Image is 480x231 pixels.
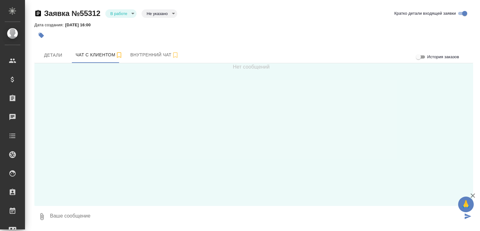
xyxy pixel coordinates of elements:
div: В работе [142,9,177,18]
p: Дата создания: [34,23,65,27]
svg: Подписаться [172,51,179,59]
button: 🙏 [458,197,474,212]
span: Нет сообщений [233,63,270,71]
div: В работе [105,9,137,18]
span: Внутренний чат [130,51,179,59]
button: 77017737731 (Adiya) - (undefined) [72,47,127,63]
a: Заявка №55312 [44,9,100,18]
span: 🙏 [461,198,471,211]
button: В работе [108,11,129,16]
button: Не указано [145,11,169,16]
svg: Подписаться [115,51,123,59]
button: Скопировать ссылку [34,10,42,17]
span: Чат с клиентом [76,51,123,59]
span: Кратко детали входящей заявки [394,10,456,17]
p: [DATE] 16:00 [65,23,95,27]
span: Детали [38,51,68,59]
button: Добавить тэг [34,28,48,42]
span: История заказов [427,54,459,60]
